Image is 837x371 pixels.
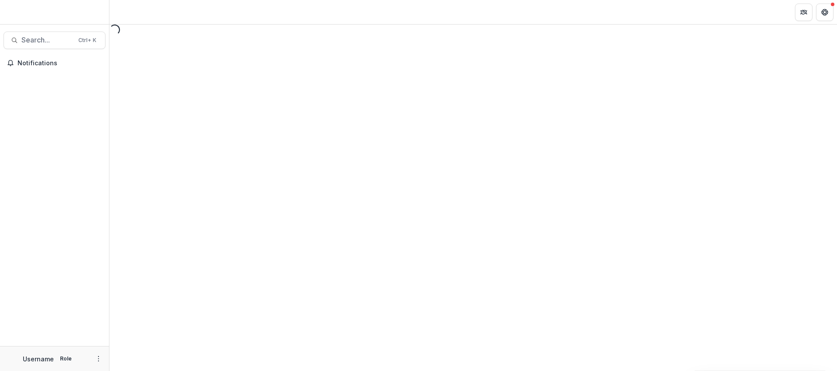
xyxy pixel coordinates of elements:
span: Search... [21,36,73,44]
button: More [93,353,104,364]
button: Partners [795,4,812,21]
button: Notifications [4,56,106,70]
span: Notifications [18,60,102,67]
p: Role [57,355,74,363]
div: Ctrl + K [77,35,98,45]
button: Search... [4,32,106,49]
button: Get Help [816,4,833,21]
p: Username [23,354,54,364]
